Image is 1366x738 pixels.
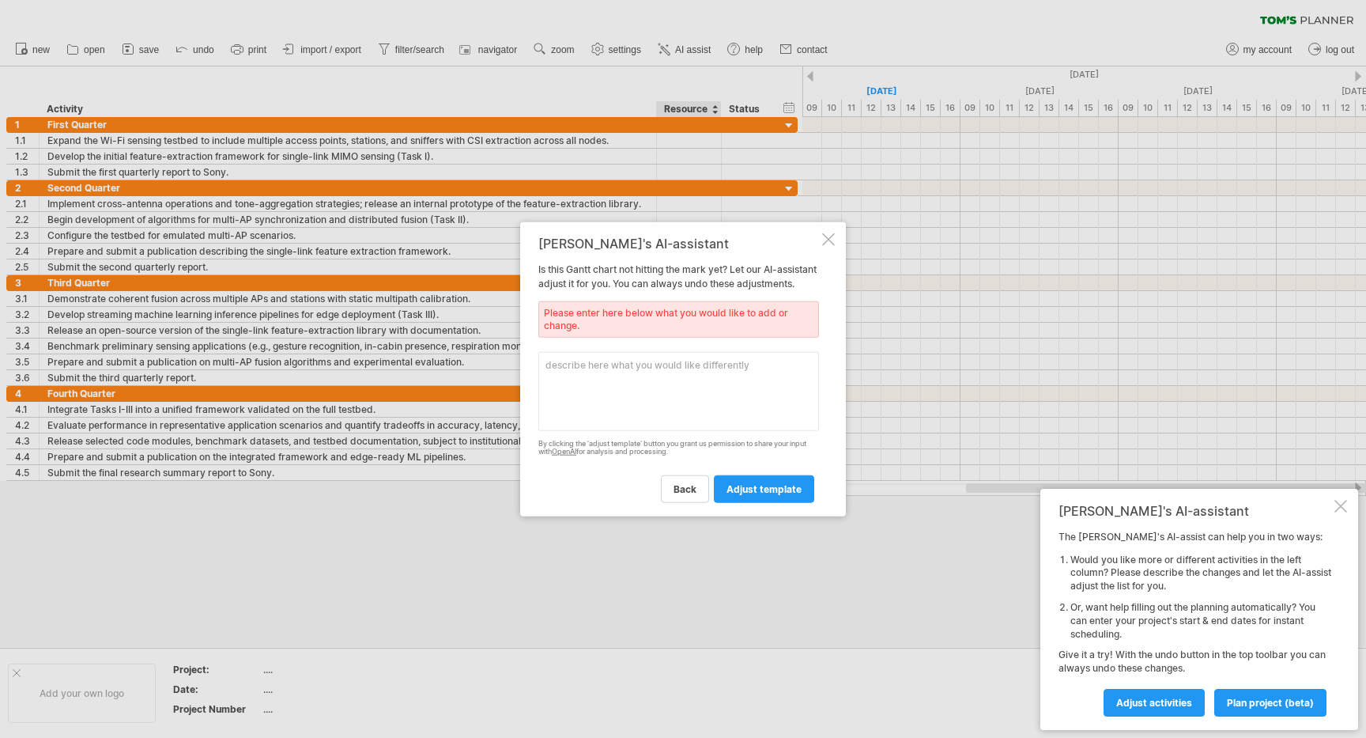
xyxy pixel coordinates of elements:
div: [PERSON_NAME]'s AI-assistant [1058,503,1331,519]
div: Is this Gantt chart not hitting the mark yet? Let our AI-assistant adjust it for you. You can alw... [538,236,819,502]
div: By clicking the 'adjust template' button you grant us permission to share your input with for ana... [538,439,819,456]
a: adjust template [714,475,814,503]
div: Please enter here below what you would like to add or change. [538,301,819,337]
a: OpenAI [552,447,576,456]
a: plan project (beta) [1214,689,1326,717]
span: adjust template [726,483,802,495]
div: The [PERSON_NAME]'s AI-assist can help you in two ways: Give it a try! With the undo button in th... [1058,531,1331,716]
div: [PERSON_NAME]'s AI-assistant [538,236,819,250]
span: plan project (beta) [1227,697,1314,709]
li: Would you like more or different activities in the left column? Please describe the changes and l... [1070,554,1331,593]
li: Or, want help filling out the planning automatically? You can enter your project's start & end da... [1070,601,1331,641]
a: back [661,475,709,503]
a: Adjust activities [1104,689,1205,717]
span: back [674,483,696,495]
span: Adjust activities [1116,697,1192,709]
